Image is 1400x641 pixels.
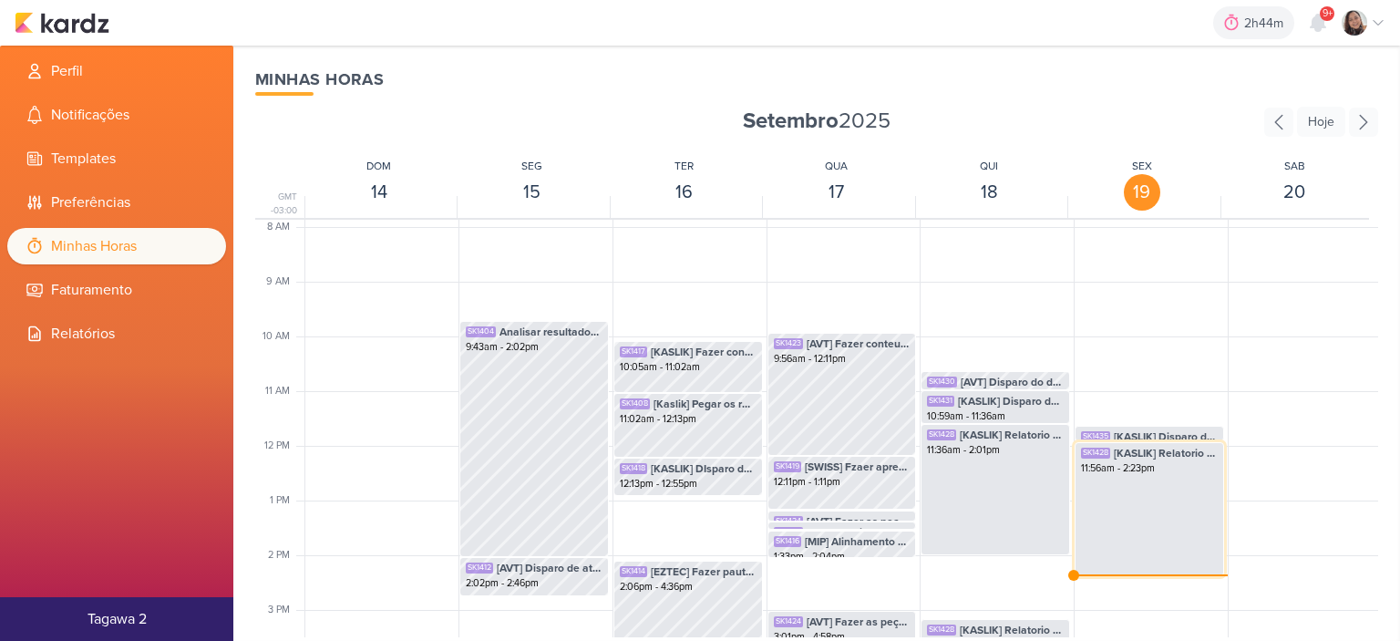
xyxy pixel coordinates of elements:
li: Preferências [7,184,226,221]
div: SEG [521,158,542,174]
div: 2h44m [1244,14,1289,33]
img: kardz.app [15,12,109,34]
li: Notificações [7,97,226,133]
div: 10:59am - 11:36am [927,409,1064,424]
div: 9:43am - 2:02pm [466,340,602,355]
div: QUI [980,158,998,174]
span: [KASLIK] Fazer conteudo para postagem [651,344,757,360]
span: [AVT] Fazer conteudo do Éden - Peças com preço [807,336,911,352]
div: 9:56am - 12:11pm [774,352,911,367]
span: [KASLIK] Disparo do dia 18/09 - LEADS NOVOS E ANTIGOS [958,393,1064,409]
div: 2:02pm - 2:46pm [466,576,602,591]
div: 11:36am - 2:01pm [927,443,1064,458]
img: Sharlene Khoury [1342,10,1367,36]
span: [KASLIK] Relatorio solicitado pela Bruna [960,427,1064,443]
span: [KASLIK] Relatorio solicitado pela Bruna [960,622,1064,638]
div: SK1417 [620,346,647,357]
span: [KASLIK] Disparo do dia 19/09 - Corretores [1114,429,1218,445]
div: 2 PM [268,548,301,563]
li: Faturamento [7,272,226,308]
div: SK1424 [774,616,803,627]
li: Perfil [7,53,226,89]
div: SEX [1132,158,1152,174]
div: SK1425 [774,527,803,538]
div: SK1412 [466,563,493,574]
div: 12:11pm - 1:11pm [774,475,911,490]
div: SK1419 [774,461,801,472]
span: [KASLIK] DIsparo do dia 17/09 - MEDICOS [651,460,757,477]
div: SK1431 [927,396,954,407]
div: SK1408 [620,398,650,409]
div: 14 [361,174,397,211]
div: 3 PM [268,603,301,618]
div: 16 [666,174,703,211]
div: SK1423 [774,338,803,349]
div: 10:05am - 11:02am [620,360,757,375]
div: SK1428 [927,429,956,440]
div: SK1430 [927,377,957,388]
div: 17 [818,174,855,211]
div: SK1428 [927,625,956,636]
li: Relatórios [7,315,226,352]
div: 11:02am - 12:13pm [620,412,757,427]
span: [AVT] Fazer as peças deo Éden [807,513,911,530]
div: 1:33pm - 2:04pm [774,550,911,564]
div: SAB [1284,158,1305,174]
div: 12:13pm - 12:55pm [620,477,757,491]
div: SK1416 [774,536,801,547]
span: 9+ [1323,6,1333,21]
li: Templates [7,140,226,177]
span: [SWISS] Fzaer apresentação de compradores de Siwss [805,459,911,475]
div: 11 AM [265,384,301,399]
div: Minhas Horas [255,67,1378,92]
div: SK1424 [774,516,803,527]
div: 1 PM [270,493,301,509]
div: SK1418 [620,463,647,474]
div: SK1428 [1081,448,1110,459]
div: GMT -03:00 [255,191,301,218]
span: [AVT] Disparo do dia 18/09 - Éden [961,374,1064,390]
span: [Kaslik] Pegar os resultados dos disparo e atualizar planilha [654,396,757,412]
div: SK1435 [1081,431,1110,442]
div: 20 [1276,174,1312,211]
strong: Setembro [743,108,839,134]
span: [KASLIK] Disparo do dia 17/09 - Corretores [807,524,911,541]
div: 12 PM [264,439,301,454]
li: Minhas Horas [7,228,226,264]
div: 18 [971,174,1007,211]
span: [MIP] Alinhamento de Social - 16:00 as 17:00hs. [805,533,911,550]
span: [AVT] Disparo de atualização de obras - SETEMBRO [497,560,602,576]
span: [AVT] Fazer as peças deo Éden [807,614,911,630]
div: SK1404 [466,326,496,337]
div: DOM [366,158,391,174]
div: 2:06pm - 4:36pm [620,580,757,594]
div: 11:56am - 2:23pm [1081,461,1218,476]
span: [KASLIK] Relatorio solicitado pela Bruna [1114,445,1218,461]
div: Hoje [1297,107,1345,137]
div: SK1414 [620,566,647,577]
span: Analisar resultados dos disparos dos clientes [499,324,602,340]
div: TER [674,158,694,174]
div: 10 AM [262,329,301,345]
div: 19 [1124,174,1160,211]
span: 2025 [743,107,890,136]
div: 8 AM [267,220,301,235]
span: [EZTEC] Fazer pauta de Eztec [651,563,757,580]
div: QUA [825,158,848,174]
div: 9 AM [266,274,301,290]
div: 15 [513,174,550,211]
